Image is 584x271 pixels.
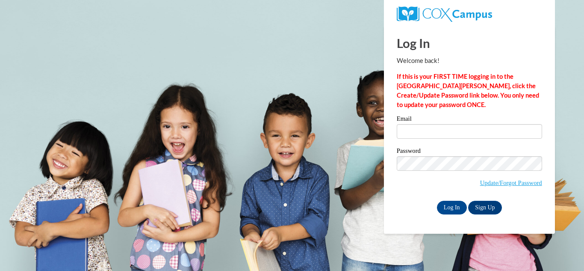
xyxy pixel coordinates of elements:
[397,56,542,66] p: Welcome back!
[397,10,492,17] a: COX Campus
[468,201,501,214] a: Sign Up
[397,73,539,108] strong: If this is your FIRST TIME logging in to the [GEOGRAPHIC_DATA][PERSON_NAME], click the Create/Upd...
[397,116,542,124] label: Email
[397,34,542,52] h1: Log In
[480,179,542,186] a: Update/Forgot Password
[397,148,542,156] label: Password
[397,6,492,22] img: COX Campus
[437,201,467,214] input: Log In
